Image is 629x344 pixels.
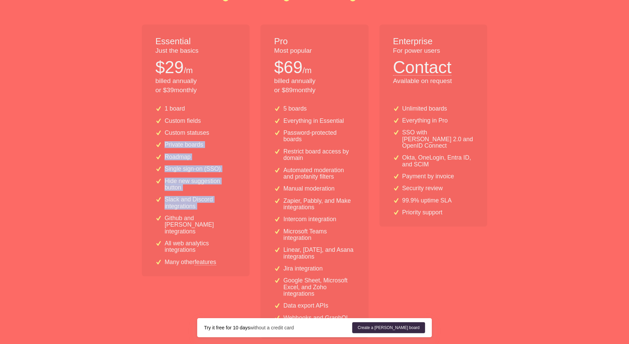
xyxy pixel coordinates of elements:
p: $ 29 [155,55,184,79]
h1: Pro [274,35,355,48]
p: Slack and Discord integrations [165,196,236,210]
p: Most popular [274,46,355,55]
p: Google Sheet, Microsoft Excel, and Zoho integrations [284,277,355,297]
p: Intercom integration [284,216,337,223]
p: billed annually or $ 89 monthly [274,77,355,95]
p: billed annually or $ 39 monthly [155,77,236,95]
p: Linear, [DATE], and Asana integrations [284,247,355,260]
p: /m [184,65,193,76]
p: Just the basics [155,46,236,55]
a: Create a [PERSON_NAME] board [352,322,425,333]
p: Automated moderation and profanity filters [284,167,355,180]
p: $ 69 [274,55,302,79]
p: Jira integration [284,265,323,272]
p: 99.9% uptime SLA [402,197,452,204]
p: Zapier, Pabbly, and Make integrations [284,198,355,211]
p: For power users [393,46,474,55]
h1: Enterprise [393,35,474,48]
p: Custom fields [165,118,201,124]
p: Roadmap [165,154,190,160]
p: Unlimited boards [402,105,447,112]
div: without a credit card [204,324,352,331]
p: Single sign-on (SSO) [165,166,221,172]
p: 5 boards [284,105,307,112]
p: Many other [165,259,216,265]
p: Password-protected boards [284,130,355,143]
p: Payment by invoice [402,173,454,180]
p: Webhooks and GraphQL API [284,315,355,328]
p: Everything in Essential [284,118,344,124]
p: Private boards [165,142,203,148]
h1: Essential [155,35,236,48]
p: Manual moderation [284,185,335,192]
p: Github and [PERSON_NAME] integrations [165,215,236,235]
p: Priority support [402,209,442,216]
p: 1 board [165,105,185,112]
strong: Try it free for 10 days [204,325,250,330]
p: Okta, OneLogin, Entra ID, and SCIM [402,154,474,168]
p: Everything in Pro [402,117,448,124]
p: SSO with [PERSON_NAME] 2.0 and OpenID Connect [402,129,474,149]
p: Available on request [393,77,474,86]
p: Hide new suggestion button [165,178,236,191]
p: Microsoft Teams integration [284,228,355,242]
p: /m [303,65,312,76]
p: Data export APIs [284,302,328,309]
p: All web analytics integrations [165,240,236,253]
p: Restrict board access by domain [284,148,355,162]
a: features [194,259,216,265]
p: Custom statuses [165,130,209,136]
p: Security review [402,185,443,192]
button: Contact [393,55,452,76]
